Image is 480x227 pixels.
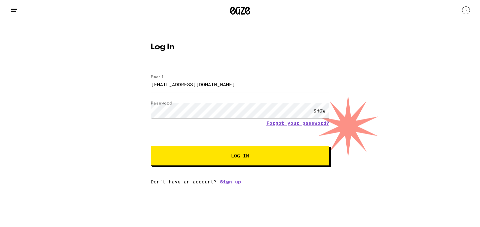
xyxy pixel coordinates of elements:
span: Log In [231,153,249,158]
div: Don't have an account? [151,179,329,184]
input: Email [151,77,329,92]
div: SHOW [309,103,329,118]
label: Email [151,75,164,79]
h1: Log In [151,43,329,51]
button: Log In [151,146,329,166]
label: Password [151,101,172,105]
a: Sign up [220,179,241,184]
a: Forgot your password? [266,120,329,126]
